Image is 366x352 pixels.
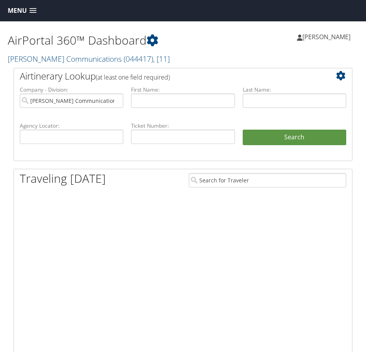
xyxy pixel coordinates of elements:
a: Menu [4,4,40,17]
h1: AirPortal 360™ Dashboard [8,32,183,49]
label: First Name: [131,86,235,94]
label: Last Name: [243,86,346,94]
label: Company - Division: [20,86,123,94]
span: , [ 11 ] [153,54,170,64]
h2: Airtinerary Lookup [20,69,318,83]
h1: Traveling [DATE] [20,170,106,187]
span: ( 044417 ) [124,54,153,64]
label: Ticket Number: [131,122,235,130]
input: Search for Traveler [189,173,346,187]
button: Search [243,130,346,145]
a: [PERSON_NAME] Communications [8,54,170,64]
label: Agency Locator: [20,122,123,130]
span: [PERSON_NAME] [302,33,350,41]
span: (at least one field required) [96,73,170,81]
span: Menu [8,7,27,14]
a: [PERSON_NAME] [297,25,358,49]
